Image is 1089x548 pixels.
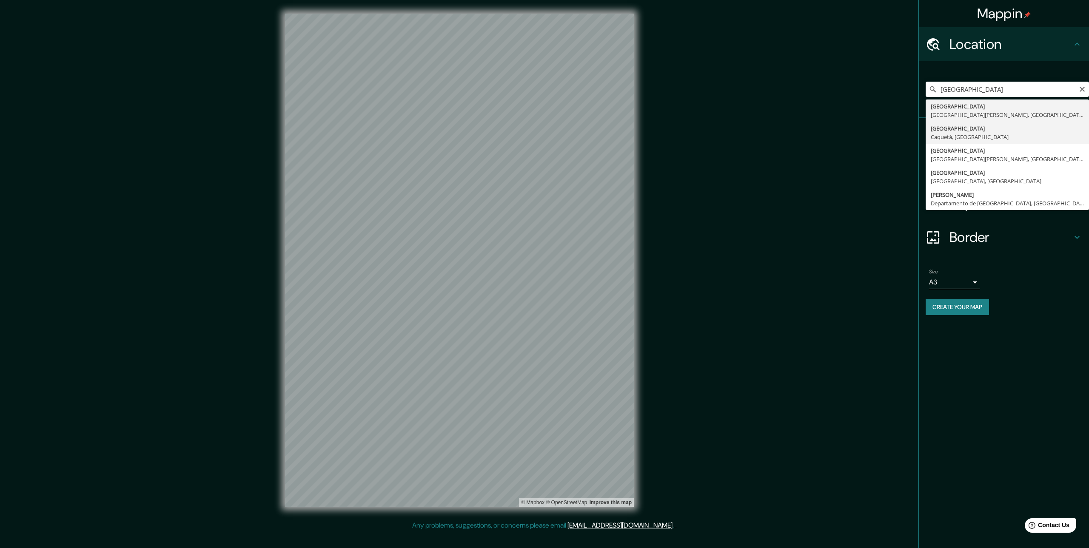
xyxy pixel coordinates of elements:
[977,5,1031,22] h4: Mappin
[674,520,675,531] div: .
[929,275,980,289] div: A3
[931,111,1084,119] div: [GEOGRAPHIC_DATA][PERSON_NAME], [GEOGRAPHIC_DATA]
[931,177,1084,185] div: [GEOGRAPHIC_DATA], [GEOGRAPHIC_DATA]
[931,133,1084,141] div: Caquetá, [GEOGRAPHIC_DATA]
[926,299,989,315] button: Create your map
[521,500,544,505] a: Mapbox
[567,521,673,530] a: [EMAIL_ADDRESS][DOMAIN_NAME]
[919,186,1089,220] div: Layout
[931,155,1084,163] div: [GEOGRAPHIC_DATA][PERSON_NAME], [GEOGRAPHIC_DATA], [GEOGRAPHIC_DATA]
[919,152,1089,186] div: Style
[949,36,1072,53] h4: Location
[919,27,1089,61] div: Location
[931,124,1084,133] div: [GEOGRAPHIC_DATA]
[931,190,1084,199] div: [PERSON_NAME]
[931,146,1084,155] div: [GEOGRAPHIC_DATA]
[926,82,1089,97] input: Pick your city or area
[919,118,1089,152] div: Pins
[590,500,632,505] a: Map feedback
[675,520,677,531] div: .
[412,520,674,531] p: Any problems, suggestions, or concerns please email .
[931,199,1084,207] div: Departamento de [GEOGRAPHIC_DATA], [GEOGRAPHIC_DATA]
[949,229,1072,246] h4: Border
[931,102,1084,111] div: [GEOGRAPHIC_DATA]
[919,220,1089,254] div: Border
[285,14,634,507] canvas: Map
[1024,11,1031,18] img: pin-icon.png
[929,268,938,275] label: Size
[546,500,587,505] a: OpenStreetMap
[1079,85,1086,93] button: Clear
[931,168,1084,177] div: [GEOGRAPHIC_DATA]
[949,195,1072,212] h4: Layout
[1013,515,1080,539] iframe: Help widget launcher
